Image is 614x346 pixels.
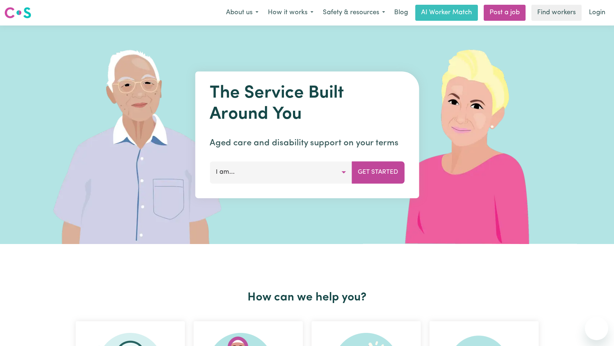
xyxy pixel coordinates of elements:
iframe: Button to launch messaging window [585,317,608,340]
h1: The Service Built Around You [210,83,404,125]
a: Blog [390,5,412,21]
h2: How can we help you? [71,291,543,304]
a: Careseekers logo [4,4,31,21]
button: About us [221,5,263,20]
button: Safety & resources [318,5,390,20]
a: Find workers [531,5,582,21]
button: I am... [210,161,352,183]
button: Get Started [352,161,404,183]
a: Post a job [484,5,526,21]
a: AI Worker Match [415,5,478,21]
img: Careseekers logo [4,6,31,19]
p: Aged care and disability support on your terms [210,137,404,150]
a: Login [585,5,610,21]
button: How it works [263,5,318,20]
